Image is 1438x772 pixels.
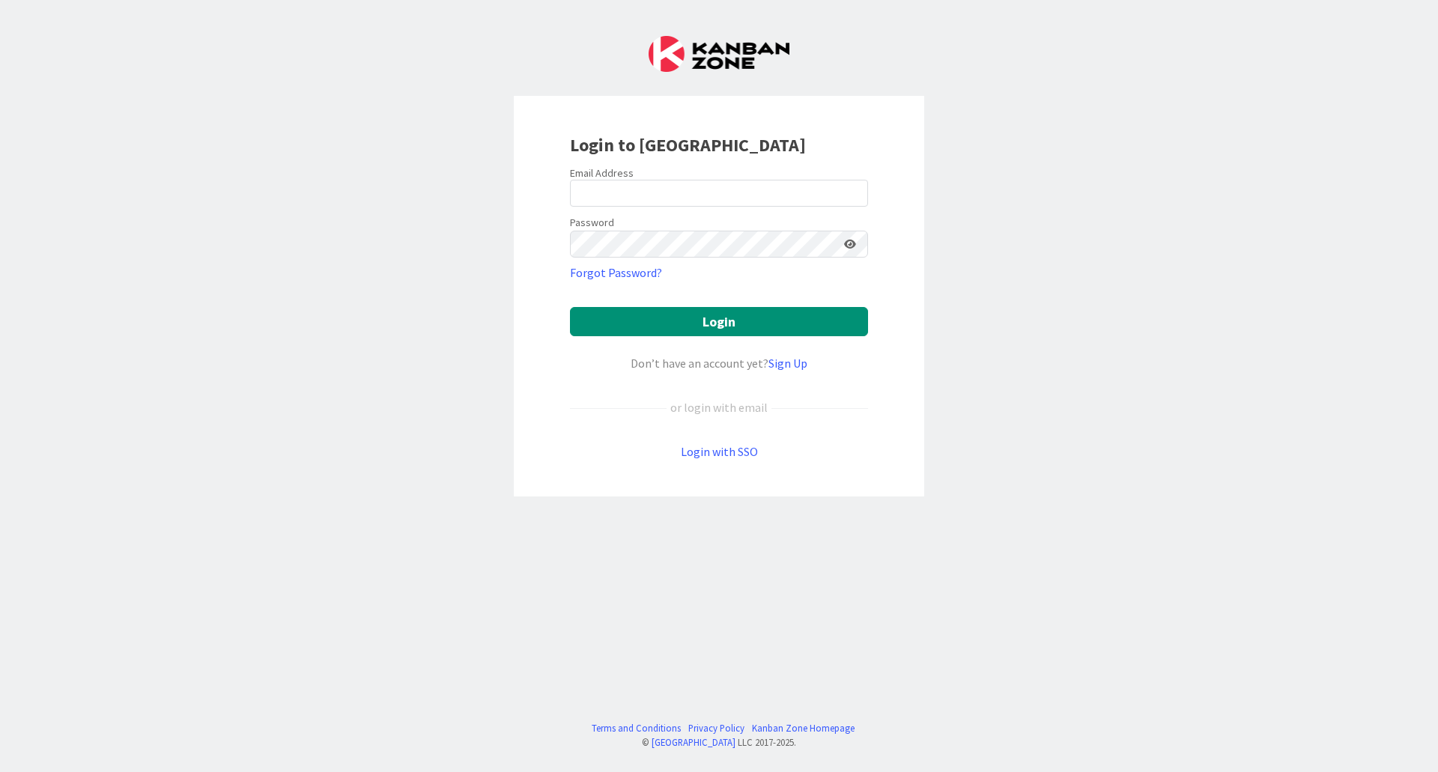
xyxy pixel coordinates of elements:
[768,356,807,371] a: Sign Up
[592,721,681,735] a: Terms and Conditions
[649,36,789,72] img: Kanban Zone
[652,736,735,748] a: [GEOGRAPHIC_DATA]
[667,398,771,416] div: or login with email
[570,354,868,372] div: Don’t have an account yet?
[752,721,855,735] a: Kanban Zone Homepage
[584,735,855,750] div: © LLC 2017- 2025 .
[570,133,806,156] b: Login to [GEOGRAPHIC_DATA]
[570,307,868,336] button: Login
[570,264,662,282] a: Forgot Password?
[681,444,758,459] a: Login with SSO
[688,721,744,735] a: Privacy Policy
[570,215,614,231] label: Password
[570,166,634,180] label: Email Address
